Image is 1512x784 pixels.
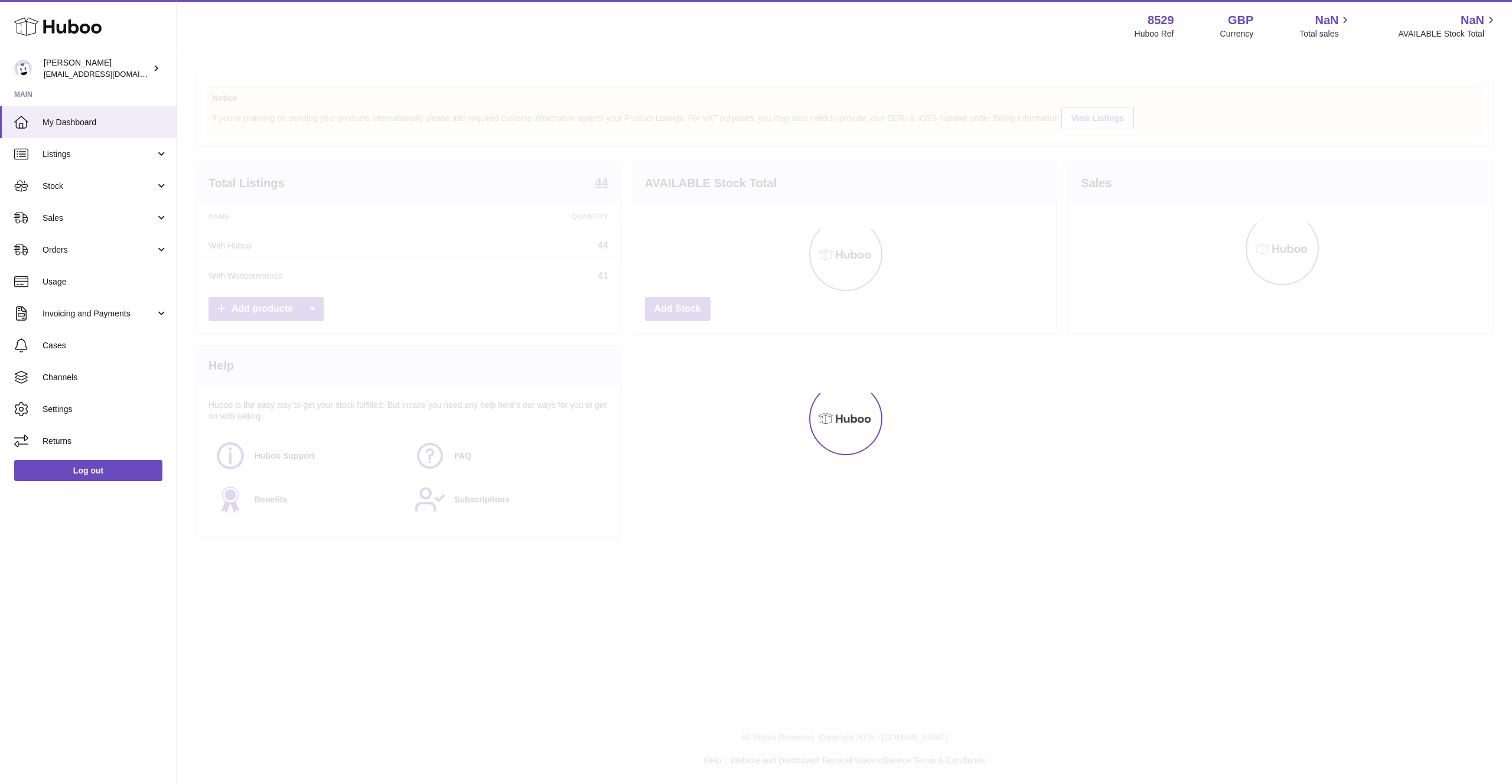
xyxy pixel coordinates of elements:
span: Orders [43,244,155,256]
span: Channels [43,372,168,383]
span: Returns [43,436,168,447]
span: Invoicing and Payments [43,308,155,319]
a: NaN Total sales [1299,12,1352,40]
span: Cases [43,340,168,351]
div: [PERSON_NAME] [44,57,150,80]
a: NaN AVAILABLE Stock Total [1398,12,1498,40]
span: Usage [43,276,168,288]
span: Total sales [1299,28,1352,40]
span: Sales [43,213,155,224]
div: Currency [1220,28,1254,40]
span: Stock [43,181,155,192]
span: NaN [1461,12,1484,28]
strong: GBP [1228,12,1253,28]
span: My Dashboard [43,117,168,128]
span: Settings [43,404,168,415]
span: Listings [43,149,155,160]
a: Log out [14,460,162,481]
img: admin@redgrass.ch [14,60,32,77]
span: AVAILABLE Stock Total [1398,28,1498,40]
span: [EMAIL_ADDRESS][DOMAIN_NAME] [44,69,174,79]
strong: 8529 [1148,12,1174,28]
div: Huboo Ref [1135,28,1174,40]
span: NaN [1315,12,1338,28]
